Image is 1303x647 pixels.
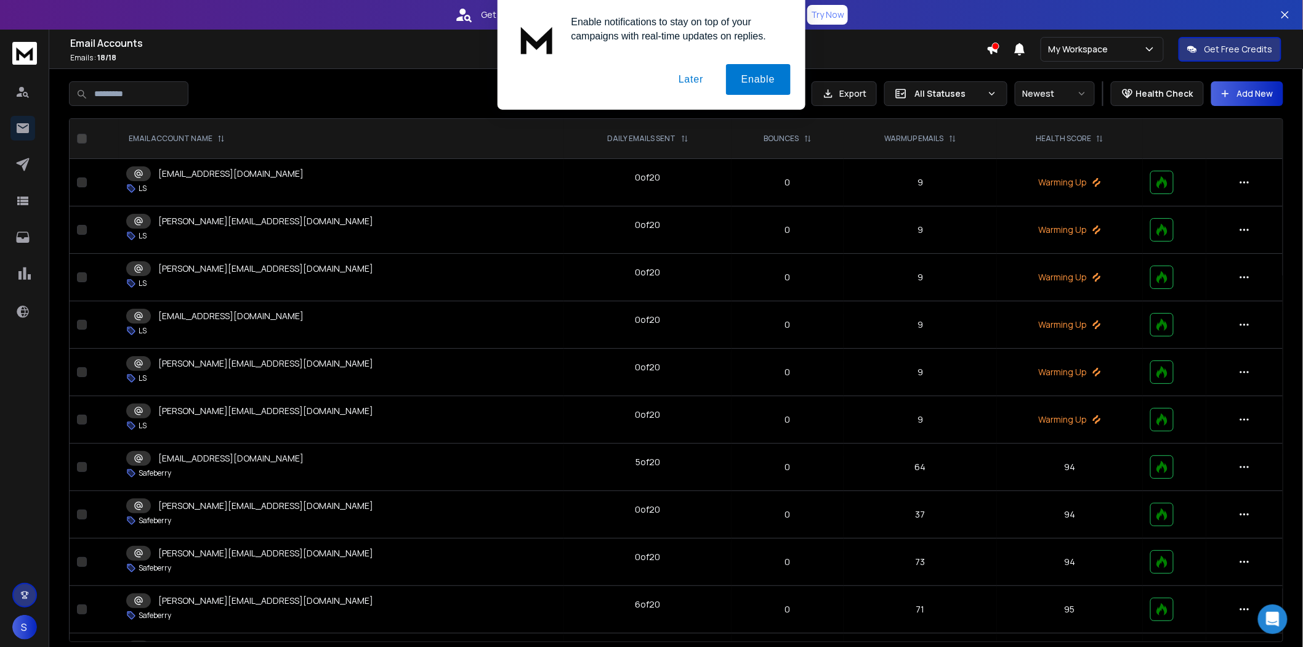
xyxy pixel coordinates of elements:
[844,444,997,491] td: 64
[635,503,661,516] div: 0 of 20
[764,134,799,144] p: BOUNCES
[158,452,304,465] p: [EMAIL_ADDRESS][DOMAIN_NAME]
[139,468,171,478] p: Safeberry
[844,396,997,444] td: 9
[158,595,373,607] p: [PERSON_NAME][EMAIL_ADDRESS][DOMAIN_NAME]
[739,319,836,331] p: 0
[739,413,836,426] p: 0
[844,349,997,396] td: 9
[739,461,836,473] p: 0
[139,373,147,383] p: LS
[739,508,836,521] p: 0
[139,611,171,621] p: Safeberry
[635,266,661,279] div: 0 of 20
[739,603,836,616] p: 0
[1004,366,1136,378] p: Warming Up
[844,254,997,301] td: 9
[158,168,304,180] p: [EMAIL_ADDRESS][DOMAIN_NAME]
[1036,134,1091,144] p: HEALTH SCORE
[129,134,225,144] div: EMAIL ACCOUNT NAME
[635,219,661,231] div: 0 of 20
[844,539,997,586] td: 73
[158,262,373,275] p: [PERSON_NAME][EMAIL_ADDRESS][DOMAIN_NAME]
[562,15,791,43] div: Enable notifications to stay on top of your campaigns with real-time updates on replies.
[739,176,836,189] p: 0
[635,551,661,563] div: 0 of 20
[158,215,373,227] p: [PERSON_NAME][EMAIL_ADDRESS][DOMAIN_NAME]
[635,361,661,373] div: 0 of 20
[726,64,791,95] button: Enable
[1004,413,1136,426] p: Warming Up
[158,500,373,512] p: [PERSON_NAME][EMAIL_ADDRESS][DOMAIN_NAME]
[997,586,1143,633] td: 95
[997,539,1143,586] td: 94
[139,563,171,573] p: Safeberry
[158,405,373,417] p: [PERSON_NAME][EMAIL_ADDRESS][DOMAIN_NAME]
[139,231,147,241] p: LS
[1004,319,1136,331] p: Warming Up
[158,357,373,370] p: [PERSON_NAME][EMAIL_ADDRESS][DOMAIN_NAME]
[1004,271,1136,283] p: Warming Up
[997,444,1143,491] td: 94
[739,366,836,378] p: 0
[663,64,719,95] button: Later
[139,516,171,526] p: Safeberry
[635,598,661,611] div: 6 of 20
[635,171,661,184] div: 0 of 20
[844,159,997,206] td: 9
[139,184,147,193] p: LS
[635,314,661,326] div: 0 of 20
[139,326,147,336] p: LS
[884,134,944,144] p: WARMUP EMAILS
[635,456,660,468] div: 5 of 20
[158,547,373,560] p: [PERSON_NAME][EMAIL_ADDRESS][DOMAIN_NAME]
[1004,176,1136,189] p: Warming Up
[1258,604,1288,634] div: Open Intercom Messenger
[139,421,147,431] p: LS
[1004,224,1136,236] p: Warming Up
[739,556,836,568] p: 0
[139,279,147,288] p: LS
[844,491,997,539] td: 37
[997,491,1143,539] td: 94
[844,586,997,633] td: 71
[844,206,997,254] td: 9
[512,15,562,64] img: notification icon
[608,134,676,144] p: DAILY EMAILS SENT
[158,310,304,322] p: [EMAIL_ADDRESS][DOMAIN_NAME]
[12,615,37,640] button: S
[844,301,997,349] td: 9
[739,271,836,283] p: 0
[739,224,836,236] p: 0
[635,409,661,421] div: 0 of 20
